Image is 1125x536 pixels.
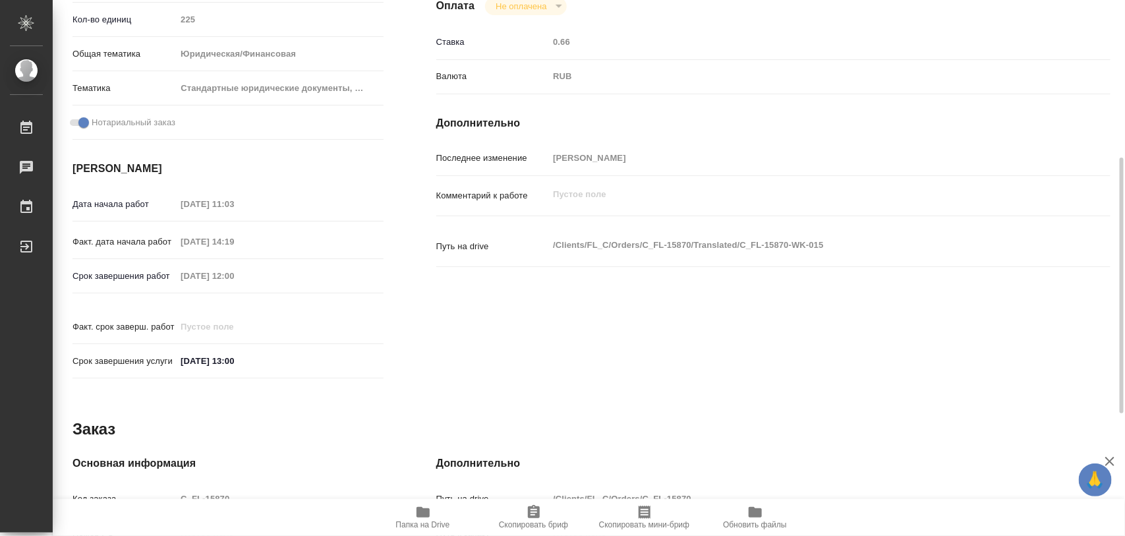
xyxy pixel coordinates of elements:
input: Пустое поле [548,489,1054,508]
span: Скопировать бриф [499,520,568,529]
div: RUB [548,65,1054,88]
button: Скопировать бриф [478,499,589,536]
h2: Заказ [72,419,115,440]
p: Факт. дата начала работ [72,235,176,249]
input: Пустое поле [176,489,383,508]
input: Пустое поле [548,148,1054,167]
span: Обновить файлы [723,520,787,529]
input: Пустое поле [176,10,383,29]
p: Дата начала работ [72,198,176,211]
p: Код заказа [72,492,176,506]
input: Пустое поле [176,317,291,336]
button: Обновить файлы [700,499,811,536]
p: Кол-во единиц [72,13,176,26]
p: Путь на drive [436,492,549,506]
button: Не оплачена [492,1,550,12]
p: Общая тематика [72,47,176,61]
div: Юридическая/Финансовая [176,43,383,65]
button: Скопировать мини-бриф [589,499,700,536]
h4: [PERSON_NAME] [72,161,384,177]
p: Срок завершения работ [72,270,176,283]
span: Скопировать мини-бриф [599,520,689,529]
button: 🙏 [1079,463,1112,496]
p: Путь на drive [436,240,549,253]
textarea: /Clients/FL_C/Orders/C_FL-15870/Translated/C_FL-15870-WK-015 [548,234,1054,256]
input: Пустое поле [176,266,291,285]
p: Последнее изменение [436,152,549,165]
input: Пустое поле [548,32,1054,51]
h4: Дополнительно [436,456,1111,471]
p: Срок завершения услуги [72,355,176,368]
div: Стандартные юридические документы, договоры, уставы [176,77,383,100]
span: 🙏 [1084,466,1107,494]
span: Папка на Drive [396,520,450,529]
input: ✎ Введи что-нибудь [176,351,291,371]
p: Комментарий к работе [436,189,549,202]
h4: Основная информация [72,456,384,471]
input: Пустое поле [176,194,291,214]
button: Папка на Drive [368,499,478,536]
h4: Дополнительно [436,115,1111,131]
p: Валюта [436,70,549,83]
p: Тематика [72,82,176,95]
p: Ставка [436,36,549,49]
span: Нотариальный заказ [92,116,175,129]
p: Факт. срок заверш. работ [72,320,176,334]
input: Пустое поле [176,232,291,251]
